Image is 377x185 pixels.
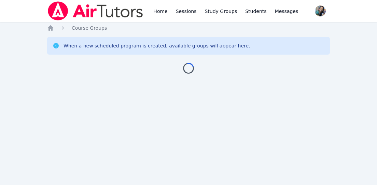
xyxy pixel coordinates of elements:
nav: Breadcrumb [47,25,330,31]
span: Messages [275,8,298,15]
a: Course Groups [72,25,107,31]
img: Air Tutors [47,1,144,20]
div: When a new scheduled program is created, available groups will appear here. [64,42,250,49]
